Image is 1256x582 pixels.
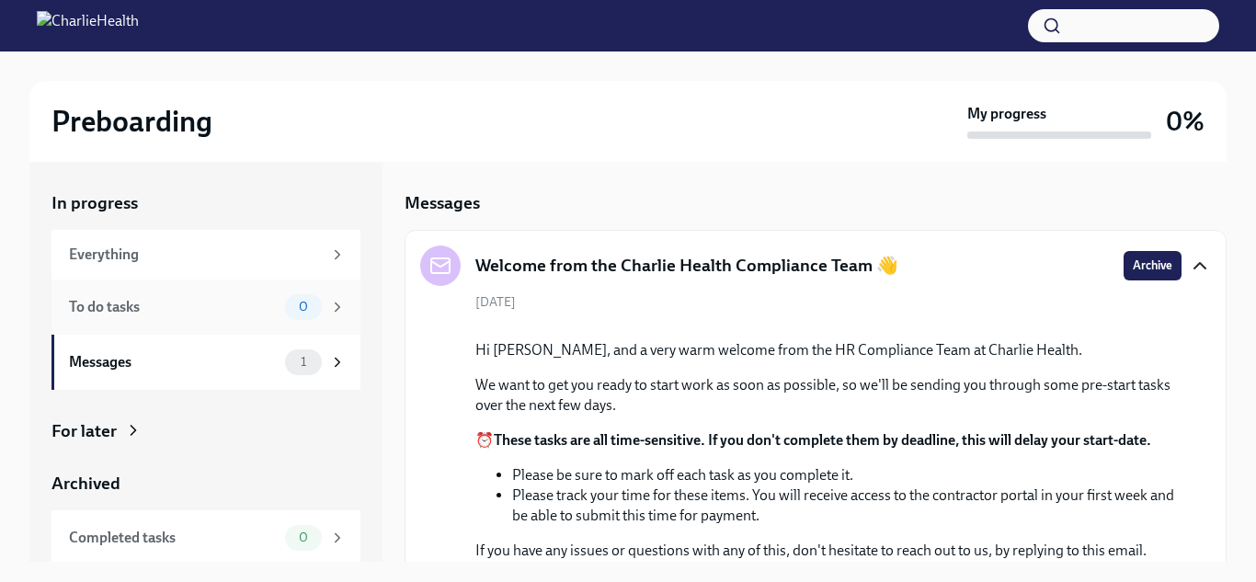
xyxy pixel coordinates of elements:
h5: Welcome from the Charlie Health Compliance Team 👋 [475,254,898,278]
a: To do tasks0 [51,280,360,335]
p: We want to get you ready to start work as soon as possible, so we'll be sending you through some ... [475,375,1182,416]
a: Completed tasks0 [51,510,360,565]
a: Archived [51,472,360,496]
li: Please be sure to mark off each task as you complete it. [512,465,1182,485]
div: Everything [69,245,322,265]
a: Messages1 [51,335,360,390]
h2: Preboarding [51,103,212,140]
a: In progress [51,191,360,215]
strong: These tasks are all time-sensitive. If you don't complete them by deadline, this will delay your ... [494,431,1151,449]
p: ⏰ [475,430,1182,451]
button: Archive [1124,251,1182,280]
div: Completed tasks [69,528,278,548]
p: Hi [PERSON_NAME], and a very warm welcome from the HR Compliance Team at Charlie Health. [475,340,1182,360]
span: Archive [1133,257,1172,275]
strong: My progress [967,104,1046,124]
div: Messages [69,352,278,372]
div: To do tasks [69,297,278,317]
span: 1 [290,355,317,369]
a: Everything [51,230,360,280]
span: 0 [288,531,319,544]
li: Please track your time for these items. You will receive access to the contractor portal in your ... [512,485,1182,526]
img: CharlieHealth [37,11,139,40]
div: For later [51,419,117,443]
span: [DATE] [475,293,516,311]
span: 0 [288,300,319,314]
p: If you have any issues or questions with any of this, don't hesitate to reach out to us, by reply... [475,541,1182,561]
a: For later [51,419,360,443]
h5: Messages [405,191,480,215]
h3: 0% [1166,105,1205,138]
